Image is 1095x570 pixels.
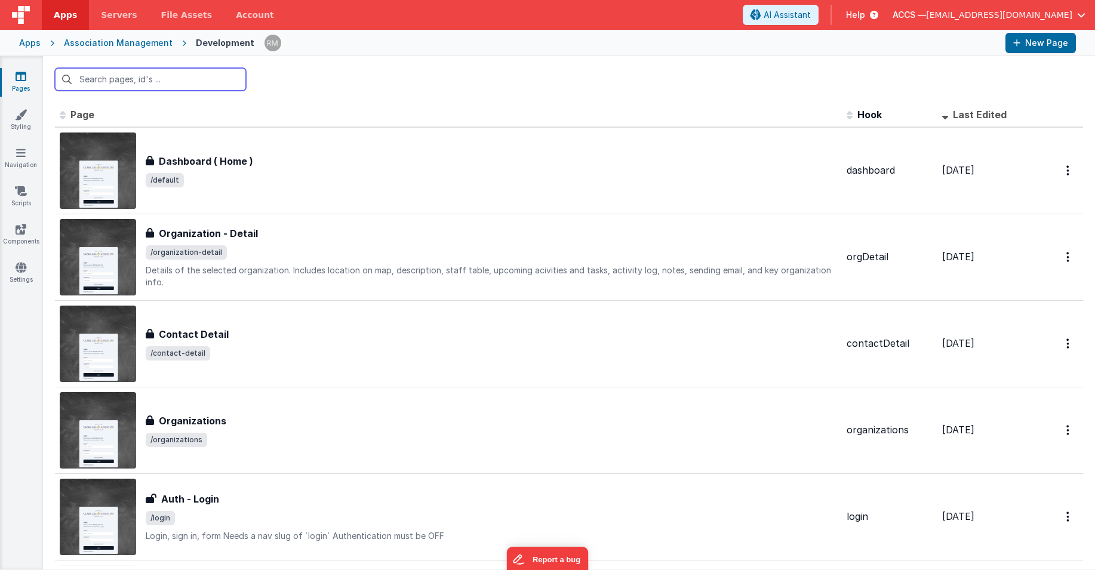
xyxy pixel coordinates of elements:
h3: Organizations [159,414,226,428]
h3: Contact Detail [159,327,229,341]
button: Options [1059,504,1078,529]
span: ACCS — [893,9,926,21]
div: login [847,510,933,523]
span: /default [146,173,184,187]
span: /organizations [146,433,207,447]
span: Servers [101,9,137,21]
span: Help [846,9,865,21]
span: File Assets [161,9,213,21]
span: Apps [54,9,77,21]
span: [DATE] [942,337,974,349]
div: contactDetail [847,337,933,350]
div: orgDetail [847,250,933,264]
span: AI Assistant [764,9,811,21]
span: [DATE] [942,164,974,176]
p: Login, sign in, form Needs a nav slug of `login` Authentication must be OFF [146,530,837,542]
img: 1e10b08f9103151d1000344c2f9be56b [264,35,281,51]
div: Apps [19,37,41,49]
span: /contact-detail [146,346,210,361]
span: [DATE] [942,510,974,522]
button: Options [1059,245,1078,269]
button: Options [1059,158,1078,183]
span: Last Edited [953,109,1007,121]
div: Development [196,37,254,49]
p: Details of the selected organization. Includes location on map, description, staff table, upcomin... [146,264,837,288]
button: New Page [1005,33,1076,53]
span: /organization-detail [146,245,227,260]
span: Page [70,109,94,121]
span: [DATE] [942,424,974,436]
div: organizations [847,423,933,437]
input: Search pages, id's ... [55,68,246,91]
button: Options [1059,418,1078,442]
h3: Auth - Login [161,492,219,506]
span: Hook [857,109,882,121]
h3: Organization - Detail [159,226,258,241]
span: /login [146,511,175,525]
span: [DATE] [942,251,974,263]
div: Association Management [64,37,173,49]
span: [EMAIL_ADDRESS][DOMAIN_NAME] [926,9,1072,21]
h3: Dashboard ( Home ) [159,154,253,168]
button: ACCS — [EMAIL_ADDRESS][DOMAIN_NAME] [893,9,1085,21]
button: AI Assistant [743,5,819,25]
div: dashboard [847,164,933,177]
button: Options [1059,331,1078,356]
